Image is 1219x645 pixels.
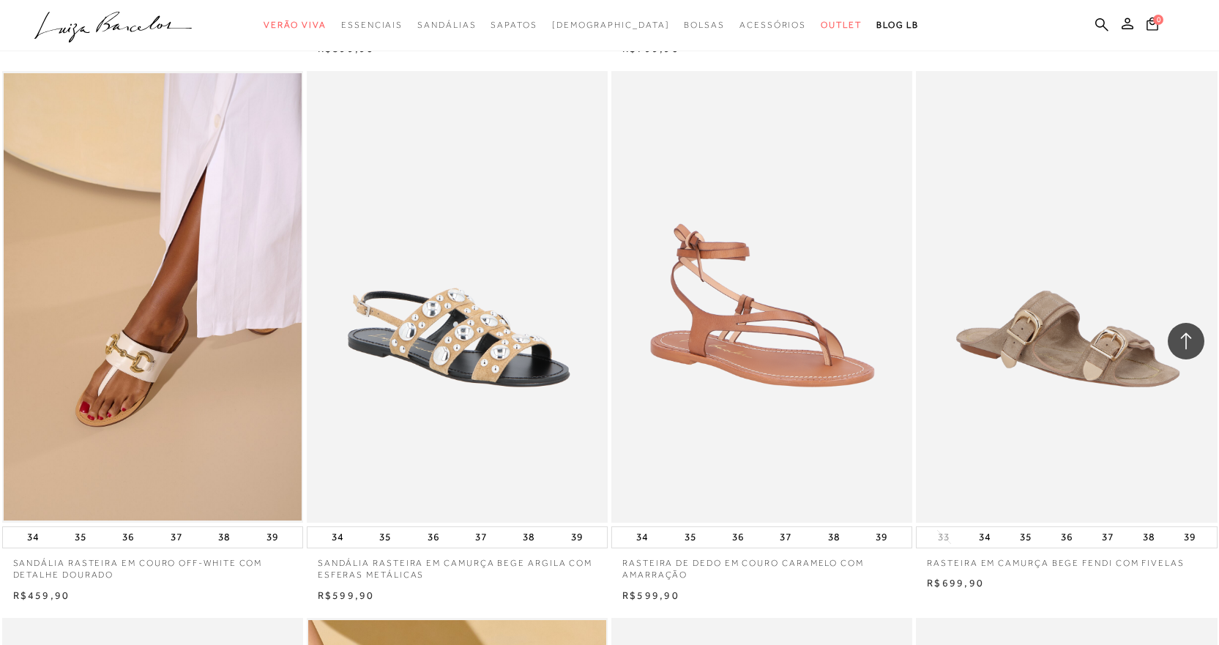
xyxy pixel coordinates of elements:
button: 33 [933,530,954,544]
span: R$699,90 [927,577,984,589]
button: 39 [262,527,283,548]
span: R$599,90 [318,589,375,601]
button: 35 [680,527,701,548]
button: 0 [1142,16,1163,36]
a: SANDÁLIA RASTEIRA EM COURO OFF-WHITE COM DETALHE DOURADO SANDÁLIA RASTEIRA EM COURO OFF-WHITE COM... [4,73,302,521]
span: Acessórios [739,20,806,30]
a: categoryNavScreenReaderText [341,12,403,39]
a: BLOG LB [876,12,919,39]
button: 35 [375,527,395,548]
button: 34 [632,527,652,548]
a: categoryNavScreenReaderText [417,12,476,39]
span: BLOG LB [876,20,919,30]
img: RASTEIRA EM CAMURÇA BEGE FENDI COM FIVELAS [917,73,1215,521]
button: 36 [1056,527,1077,548]
button: 34 [974,527,995,548]
button: 38 [518,527,539,548]
button: 39 [567,527,587,548]
button: 39 [871,527,892,548]
a: categoryNavScreenReaderText [491,12,537,39]
span: Bolsas [684,20,725,30]
span: Sandálias [417,20,476,30]
a: SANDÁLIA RASTEIRA EM CAMURÇA BEGE ARGILA COM ESFERAS METÁLICAS SANDÁLIA RASTEIRA EM CAMURÇA BEGE ... [308,73,606,521]
span: [DEMOGRAPHIC_DATA] [552,20,670,30]
a: RASTEIRA DE DEDO EM COURO CARAMELO COM AMARRAÇÃO RASTEIRA DE DEDO EM COURO CARAMELO COM AMARRAÇÃO [613,73,911,521]
img: SANDÁLIA RASTEIRA EM COURO OFF-WHITE COM DETALHE DOURADO [4,73,302,521]
a: categoryNavScreenReaderText [264,12,327,39]
a: RASTEIRA EM CAMURÇA BEGE FENDI COM FIVELAS RASTEIRA EM CAMURÇA BEGE FENDI COM FIVELAS [917,73,1215,521]
button: 37 [471,527,491,548]
span: R$599,90 [622,589,679,601]
button: 37 [775,527,796,548]
span: Essenciais [341,20,403,30]
a: categoryNavScreenReaderText [739,12,806,39]
a: noSubCategoriesText [552,12,670,39]
a: RASTEIRA EM CAMURÇA BEGE FENDI COM FIVELAS [916,548,1217,570]
button: 34 [23,527,43,548]
button: 36 [423,527,444,548]
img: SANDÁLIA RASTEIRA EM CAMURÇA BEGE ARGILA COM ESFERAS METÁLICAS [308,73,606,521]
span: Verão Viva [264,20,327,30]
a: RASTEIRA DE DEDO EM COURO CARAMELO COM AMARRAÇÃO [611,548,912,582]
button: 36 [728,527,748,548]
button: 38 [1138,527,1159,548]
a: categoryNavScreenReaderText [684,12,725,39]
a: categoryNavScreenReaderText [821,12,862,39]
button: 38 [214,527,234,548]
span: Outlet [821,20,862,30]
button: 35 [1015,527,1036,548]
button: 37 [166,527,187,548]
span: 0 [1153,15,1163,25]
span: Sapatos [491,20,537,30]
a: SANDÁLIA RASTEIRA EM COURO OFF-WHITE COM DETALHE DOURADO [2,548,303,582]
span: R$459,90 [13,589,70,601]
a: SANDÁLIA RASTEIRA EM CAMURÇA BEGE ARGILA COM ESFERAS METÁLICAS [307,548,608,582]
button: 36 [118,527,138,548]
button: 35 [70,527,91,548]
img: RASTEIRA DE DEDO EM COURO CARAMELO COM AMARRAÇÃO [613,73,911,521]
button: 34 [327,527,348,548]
button: 37 [1097,527,1118,548]
button: 38 [824,527,844,548]
button: 39 [1179,527,1200,548]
